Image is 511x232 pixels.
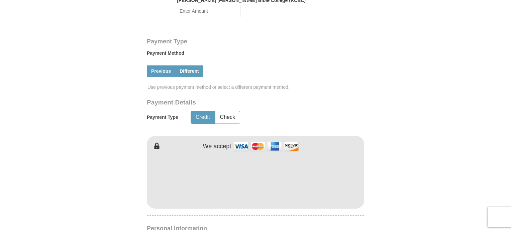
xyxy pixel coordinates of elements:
[147,114,178,120] h5: Payment Type
[147,99,317,106] h3: Payment Details
[215,111,240,124] button: Check
[147,39,364,44] h4: Payment Type
[233,139,300,154] img: credit cards accepted
[175,65,203,77] a: Different
[191,111,215,124] button: Credit
[147,50,364,60] label: Payment Method
[147,226,364,231] h4: Personal Information
[147,84,365,90] span: Use previous payment method or select a different payment method.
[147,65,175,77] a: Previous
[203,143,231,150] h4: We accept
[177,4,241,18] input: Enter Amount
